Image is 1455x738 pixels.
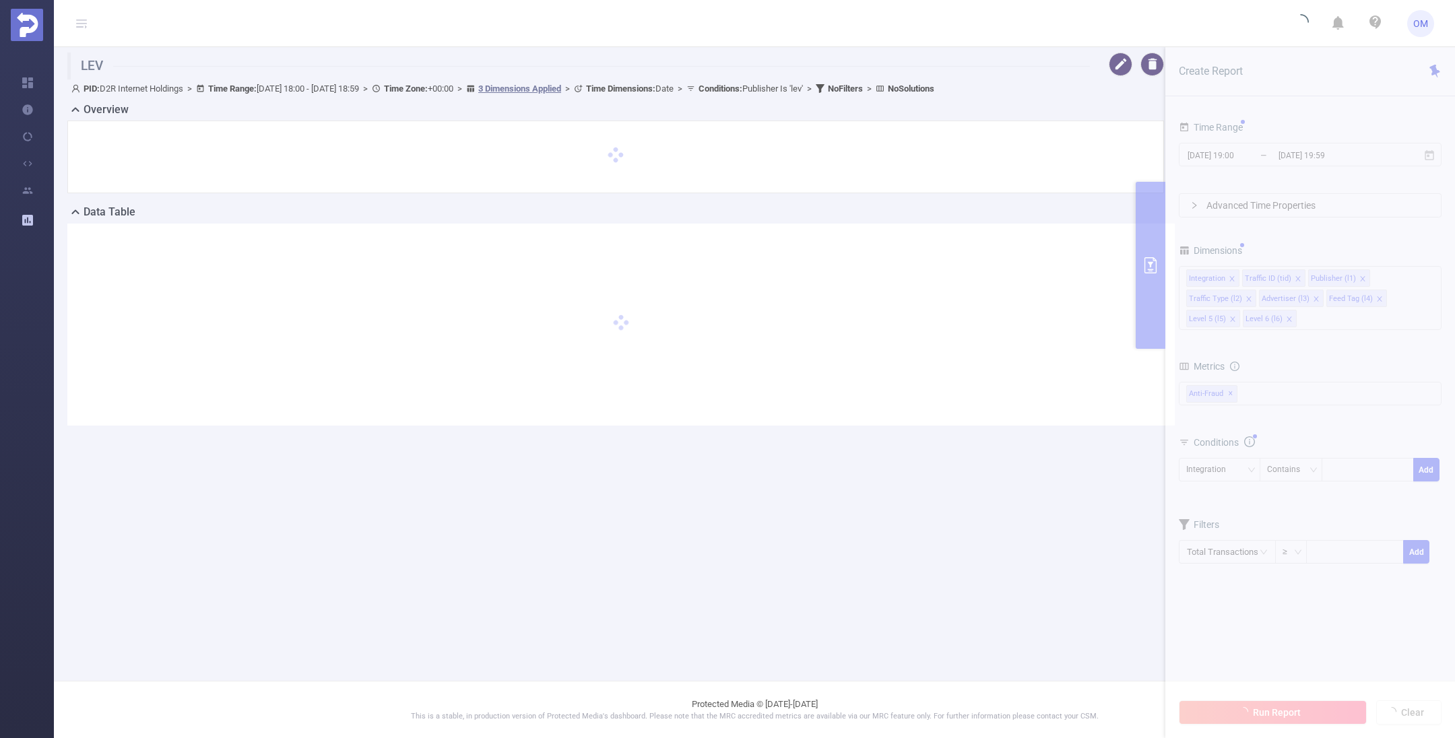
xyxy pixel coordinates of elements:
[453,83,466,94] span: >
[674,83,686,94] span: >
[888,83,934,94] b: No Solutions
[84,102,129,118] h2: Overview
[67,53,1090,79] h1: LEV
[478,83,561,94] u: 3 Dimensions Applied
[1293,14,1309,33] i: icon: loading
[586,83,674,94] span: Date
[803,83,816,94] span: >
[208,83,257,94] b: Time Range:
[54,681,1455,738] footer: Protected Media © [DATE]-[DATE]
[863,83,876,94] span: >
[359,83,372,94] span: >
[699,83,803,94] span: Publisher Is 'lev'
[11,9,43,41] img: Protected Media
[1413,10,1428,37] span: OM
[71,83,934,94] span: D2R Internet Holdings [DATE] 18:00 - [DATE] 18:59 +00:00
[561,83,574,94] span: >
[699,83,742,94] b: Conditions :
[384,83,428,94] b: Time Zone:
[84,204,135,220] h2: Data Table
[84,83,100,94] b: PID:
[88,711,1421,723] p: This is a stable, in production version of Protected Media's dashboard. Please note that the MRC ...
[828,83,863,94] b: No Filters
[183,83,196,94] span: >
[71,84,84,93] i: icon: user
[586,83,655,94] b: Time Dimensions :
